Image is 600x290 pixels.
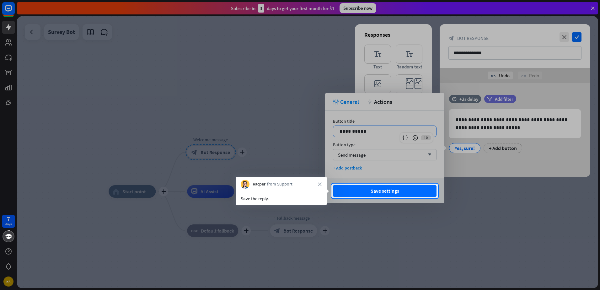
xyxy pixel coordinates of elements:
button: Open LiveChat chat widget [5,3,24,21]
button: Save settings [333,185,437,197]
div: Save the reply. [241,195,322,202]
span: from Support [267,181,292,187]
i: close [318,182,322,186]
span: Kacper [253,181,265,187]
